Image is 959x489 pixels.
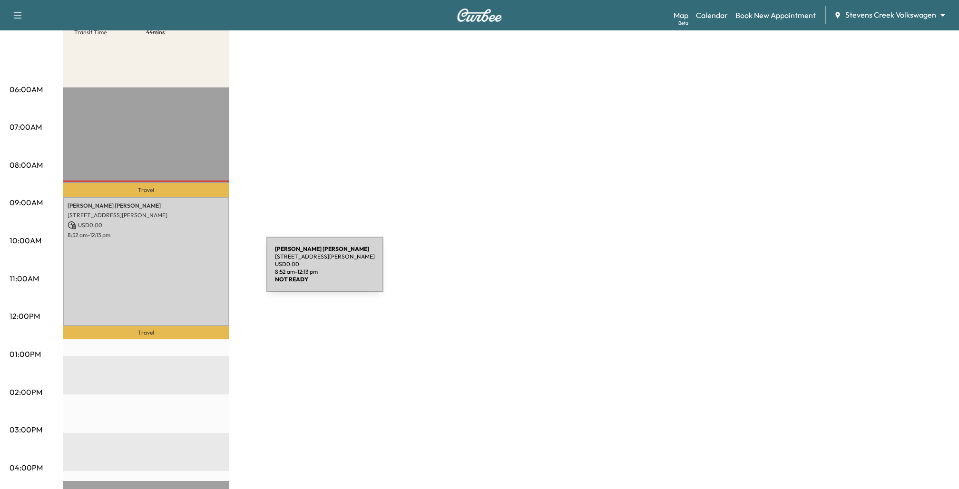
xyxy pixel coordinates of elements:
[68,221,225,230] p: USD 0.00
[674,10,688,21] a: MapBeta
[845,10,936,20] span: Stevens Creek Volkswagen
[10,310,40,322] p: 12:00PM
[10,197,43,208] p: 09:00AM
[10,273,39,284] p: 11:00AM
[735,10,816,21] a: Book New Appointment
[10,121,42,133] p: 07:00AM
[63,326,229,339] p: Travel
[68,202,225,210] p: [PERSON_NAME] [PERSON_NAME]
[74,29,146,36] p: Transit Time
[63,183,229,197] p: Travel
[10,424,42,435] p: 03:00PM
[457,9,502,22] img: Curbee Logo
[68,211,225,219] p: [STREET_ADDRESS][PERSON_NAME]
[10,348,41,360] p: 01:00PM
[10,462,43,473] p: 04:00PM
[146,29,218,36] p: 44 mins
[10,386,42,398] p: 02:00PM
[678,19,688,27] div: Beta
[10,159,43,171] p: 08:00AM
[68,231,225,239] p: 8:52 am - 12:13 pm
[10,84,43,95] p: 06:00AM
[696,10,728,21] a: Calendar
[10,235,41,246] p: 10:00AM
